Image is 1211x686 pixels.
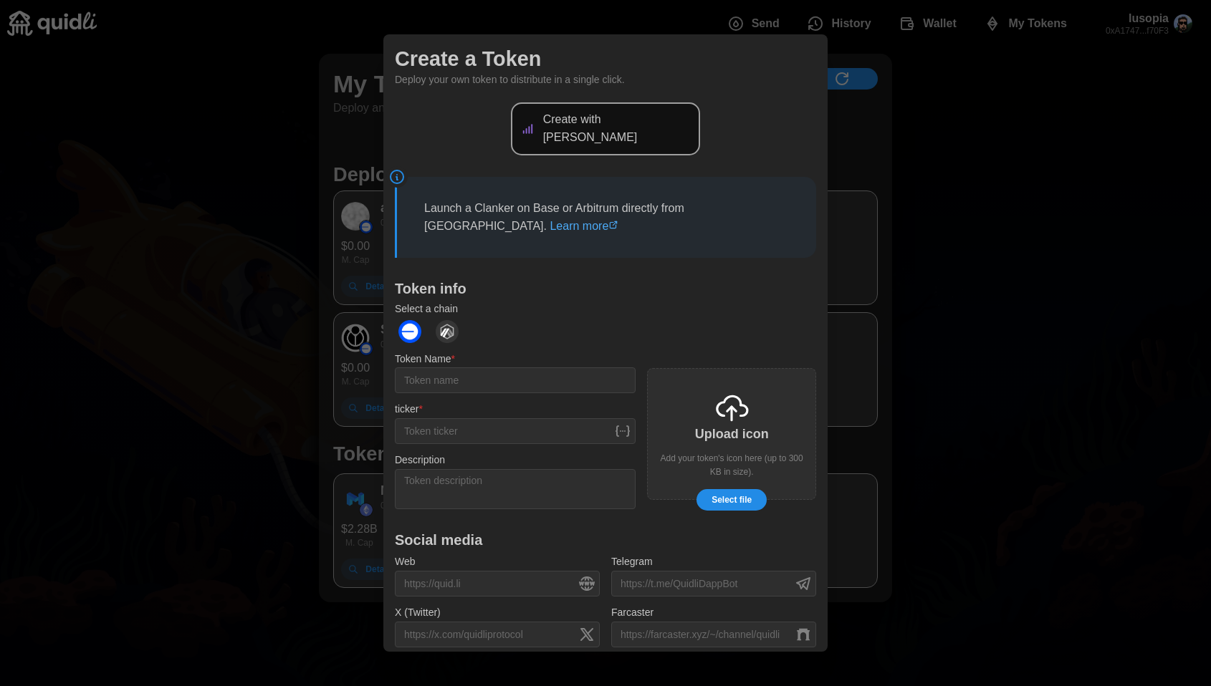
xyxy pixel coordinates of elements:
[395,605,441,621] label: X (Twitter)
[395,554,416,570] label: Web
[550,219,618,231] a: Learn more
[432,316,462,346] button: Arbitrum
[395,72,816,88] p: Deploy your own token to distribute in a single click.
[395,531,816,549] h1: Social media
[611,622,816,647] input: https://farcaster.xyz/~/channel/quidli
[611,605,654,621] label: Farcaster
[395,453,445,468] label: Description
[611,554,653,570] label: Telegram
[398,319,421,342] img: Base
[395,402,423,417] label: ticker
[543,111,692,147] p: Create with [PERSON_NAME]
[395,418,636,444] input: Token ticker
[611,571,816,596] input: https://t.me/QuidliDappBot
[395,301,816,316] p: Select a chain
[395,46,816,72] h1: Create a Token
[395,316,425,346] button: Base
[395,571,600,596] input: https://quid.li
[395,622,600,647] input: https://x.com/quidliprotocol
[697,488,767,510] button: Select file
[395,279,816,298] h1: Token info
[395,351,455,367] label: Token Name
[436,319,459,342] img: Arbitrum
[395,367,636,393] input: Token name
[712,489,752,509] span: Select file
[424,200,789,236] p: Launch a Clanker on Base or Arbitrum directly from [GEOGRAPHIC_DATA].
